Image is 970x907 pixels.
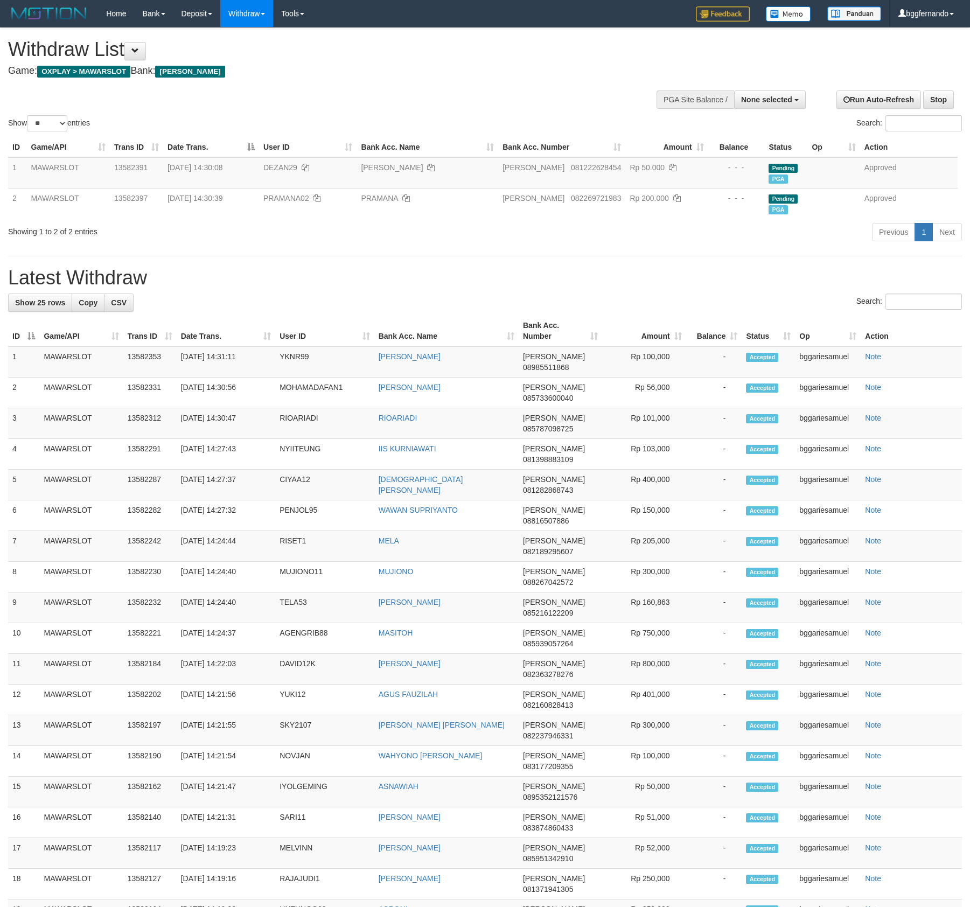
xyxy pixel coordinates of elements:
td: [DATE] 14:21:31 [177,807,276,838]
span: Copy 081282868743 to clipboard [523,486,573,494]
td: - [686,746,742,777]
span: Accepted [746,414,778,423]
td: MAWARSLOT [39,592,123,623]
span: 13582391 [114,163,148,172]
div: PGA Site Balance / [657,90,734,109]
td: 13582282 [123,500,177,531]
span: [DATE] 14:30:08 [168,163,222,172]
div: - - - [713,193,760,204]
td: 13582287 [123,470,177,500]
td: [DATE] 14:27:37 [177,470,276,500]
span: [PERSON_NAME] [523,352,585,361]
td: 13582230 [123,562,177,592]
td: MUJIONO11 [275,562,374,592]
td: MOHAMADAFAN1 [275,378,374,408]
td: 13582331 [123,378,177,408]
span: Copy 08816507886 to clipboard [523,517,569,525]
td: SARI11 [275,807,374,838]
td: 13582353 [123,346,177,378]
td: MAWARSLOT [39,531,123,562]
td: - [686,592,742,623]
span: [PERSON_NAME] [523,536,585,545]
td: 15 [8,777,39,807]
td: CIYAA12 [275,470,374,500]
td: - [686,439,742,470]
td: 17 [8,838,39,869]
td: - [686,346,742,378]
img: panduan.png [827,6,881,21]
a: [DEMOGRAPHIC_DATA] [PERSON_NAME] [379,475,463,494]
span: Accepted [746,629,778,638]
td: [DATE] 14:19:23 [177,838,276,869]
td: bggariesamuel [795,346,861,378]
span: Copy 082189295607 to clipboard [523,547,573,556]
td: bggariesamuel [795,777,861,807]
td: bggariesamuel [795,807,861,838]
span: Show 25 rows [15,298,65,307]
td: bggariesamuel [795,654,861,685]
a: Previous [872,223,915,241]
span: Accepted [746,383,778,393]
a: Note [865,598,881,606]
a: Note [865,721,881,729]
td: MAWARSLOT [27,157,110,189]
td: Rp 52,000 [602,838,686,869]
td: [DATE] 14:21:55 [177,715,276,746]
span: [PERSON_NAME] [523,721,585,729]
span: Accepted [746,783,778,792]
td: 9 [8,592,39,623]
td: MAWARSLOT [39,408,123,439]
th: Balance: activate to sort column ascending [686,316,742,346]
td: [DATE] 14:24:40 [177,562,276,592]
span: PRAMANA02 [263,194,309,203]
th: Bank Acc. Number: activate to sort column ascending [498,137,625,157]
td: SKY2107 [275,715,374,746]
td: MAWARSLOT [39,623,123,654]
select: Showentries [27,115,67,131]
span: Accepted [746,445,778,454]
td: MAWARSLOT [39,500,123,531]
a: Show 25 rows [8,294,72,312]
span: [PERSON_NAME] [523,782,585,791]
span: Copy [79,298,97,307]
td: [DATE] 14:31:11 [177,346,276,378]
td: - [686,531,742,562]
a: Note [865,506,881,514]
span: Accepted [746,537,778,546]
th: Date Trans.: activate to sort column ascending [177,316,276,346]
span: Copy 082363278276 to clipboard [523,670,573,679]
span: Copy 081222628454 to clipboard [571,163,621,172]
td: YUKI12 [275,685,374,715]
td: TELA53 [275,592,374,623]
label: Show entries [8,115,90,131]
span: Rp 50.000 [630,163,665,172]
td: Rp 750,000 [602,623,686,654]
td: MAWARSLOT [39,654,123,685]
td: MAWARSLOT [39,470,123,500]
td: [DATE] 14:21:56 [177,685,276,715]
span: Copy 08985511868 to clipboard [523,363,569,372]
td: Rp 800,000 [602,654,686,685]
span: Accepted [746,690,778,700]
td: Rp 101,000 [602,408,686,439]
a: [PERSON_NAME] [379,874,441,883]
img: Feedback.jpg [696,6,750,22]
td: MAWARSLOT [39,838,123,869]
a: Note [865,414,881,422]
td: bggariesamuel [795,838,861,869]
span: Accepted [746,752,778,761]
td: Rp 205,000 [602,531,686,562]
td: MAWARSLOT [39,807,123,838]
input: Search: [885,294,962,310]
a: Note [865,751,881,760]
td: 13582140 [123,807,177,838]
a: Note [865,659,881,668]
a: Note [865,782,881,791]
a: [PERSON_NAME] [379,352,441,361]
th: Balance [708,137,765,157]
td: Approved [860,188,958,219]
span: Copy 085939057264 to clipboard [523,639,573,648]
a: WAWAN SUPRIYANTO [379,506,458,514]
a: MASITOH [379,629,413,637]
th: Date Trans.: activate to sort column descending [163,137,259,157]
